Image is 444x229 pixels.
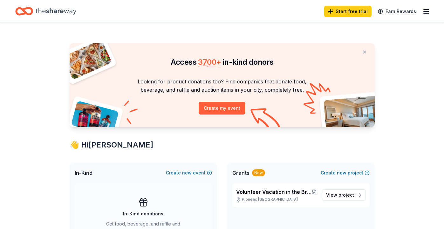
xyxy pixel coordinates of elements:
[321,169,370,177] button: Createnewproject
[199,102,245,115] button: Create my event
[236,197,317,202] p: Pioneer, [GEOGRAPHIC_DATA]
[326,191,354,199] span: View
[75,169,92,177] span: In-Kind
[324,6,372,17] a: Start free trial
[182,169,192,177] span: new
[62,39,112,80] img: Pizza
[236,188,312,196] span: Volunteer Vacation in the Breathtaking Ruggedness and Wilderness Camping in the [GEOGRAPHIC_DATA]
[123,210,163,218] div: In-Kind donations
[322,189,366,201] a: View project
[232,169,249,177] span: Grants
[77,77,367,94] p: Looking for product donations too? Find companies that donate food, beverage, and raffle and auct...
[198,57,221,67] span: 3700 +
[252,169,265,176] div: New
[374,6,420,17] a: Earn Rewards
[70,140,375,150] div: 👋 Hi [PERSON_NAME]
[15,4,76,19] a: Home
[337,169,346,177] span: new
[338,192,354,198] span: project
[166,169,212,177] button: Createnewevent
[250,108,282,132] img: Curvy arrow
[171,57,274,67] span: Access in-kind donors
